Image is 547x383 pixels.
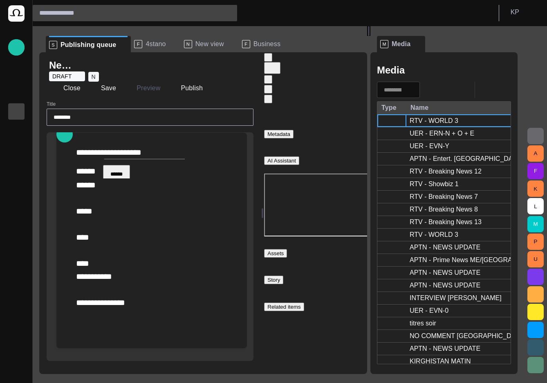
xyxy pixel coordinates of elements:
div: [URL][DOMAIN_NAME] [8,250,25,267]
p: Publishing queue [11,107,21,115]
button: DRAFT [49,71,85,81]
div: MMedia [377,36,425,52]
button: M [527,216,544,232]
button: Close [49,81,83,96]
p: Rundowns [11,74,21,82]
button: Story [264,276,283,284]
span: [URL][DOMAIN_NAME] [11,254,21,263]
h2: Media [377,65,405,76]
p: Octopus [11,286,21,294]
div: Publishing queue [8,103,25,120]
div: SPublishing queue [46,36,131,52]
button: L [527,198,544,214]
button: Save [87,81,119,96]
p: Media [11,139,21,147]
img: Octopus News Room [8,5,25,22]
div: RTV - Breaking News 13 [410,218,482,227]
div: APTN - NEWS UPDATE [410,243,480,252]
span: N [92,73,96,81]
span: [PERSON_NAME]'s media (playout) [11,188,21,198]
div: KIRGHISTAN MATIN [410,357,471,366]
div: APTN - Entert. EUROPE [410,154,522,163]
p: AI Assistant [11,270,21,278]
button: Publish [166,81,206,96]
p: F [242,40,250,48]
span: Business [253,40,280,48]
button: U [527,251,544,267]
button: K [527,180,544,197]
div: AI Assistant [8,267,25,283]
div: Type [381,104,397,112]
span: AI Assistant [11,270,21,280]
p: My OctopusX [11,205,21,213]
span: Editorial Admin [11,237,21,247]
div: RTV - Breaking News 12 [410,167,482,176]
div: NO COMMENT LIBAN [410,332,525,341]
div: UER - EVN-Y [410,142,449,151]
div: [PERSON_NAME]'s media (playout) [8,185,25,201]
p: [URL][DOMAIN_NAME] [11,254,21,262]
p: K P [511,7,519,17]
span: Media [11,139,21,149]
iframe: AI Assistant [264,174,388,236]
div: RTV - Breaking News 8 [410,205,478,214]
div: Octopus [8,283,25,299]
span: My OctopusX [11,205,21,214]
div: INTERVIEW NAIM KASSEM [410,294,502,303]
button: Metadata [264,130,294,138]
p: N [184,40,192,48]
button: KP [504,5,542,20]
p: Administration [11,156,21,164]
div: APTN - NEWS UPDATE [410,281,480,290]
label: Title [47,101,56,108]
div: Media-test with filter [8,169,25,185]
p: Story folders [11,90,21,98]
span: Publishing queue [61,41,116,49]
div: F4stano [131,36,180,52]
ul: main menu [8,71,25,299]
h2: New Post [49,59,74,72]
p: Editorial Admin [11,237,21,245]
span: Social Media [11,221,21,231]
p: S [49,41,57,49]
div: APTN - NEWS UPDATE [410,344,480,353]
span: Publishing queue [11,107,21,116]
span: Octopus [11,286,21,296]
span: DRAFT [52,72,72,80]
div: RTV - Breaking News 7 [410,192,478,201]
span: Publishing queue KKK [11,123,21,133]
div: RTV - WORLD 3 [410,230,458,239]
div: APTN - Prime News ME/EUROPE [410,256,534,265]
p: Publishing queue KKK [11,123,21,131]
span: Media-test with filter [11,172,21,182]
div: APTN - NEWS UPDATE [410,268,480,277]
span: AI Assistant [267,158,296,164]
div: FBusiness [239,36,295,52]
span: New view [195,40,224,48]
p: Social Media [11,221,21,229]
div: RTV - Showbiz 1 [410,180,459,189]
p: F [134,40,142,48]
span: 4stano [146,40,166,48]
div: UER - ERN-N + O + E [410,129,474,138]
p: [PERSON_NAME]'s media (playout) [11,188,21,196]
div: Media [8,136,25,152]
button: AI Assistant [264,156,299,165]
p: Media-test with filter [11,172,21,180]
span: Rundowns [11,74,21,84]
div: UER - EVN-0 [410,306,448,315]
span: Media [392,40,410,48]
div: titres soir [410,319,436,328]
button: Related items [264,303,304,311]
span: Assets [267,250,284,256]
p: M [380,40,388,48]
span: Metadata [267,131,290,137]
button: A [527,145,544,162]
span: Related items [267,304,301,310]
button: F [527,163,544,179]
span: Administration [11,156,21,165]
div: RTV - WORLD 3 [410,116,458,125]
button: P [527,234,544,250]
button: Assets [264,249,287,258]
div: NNew view [181,36,239,52]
